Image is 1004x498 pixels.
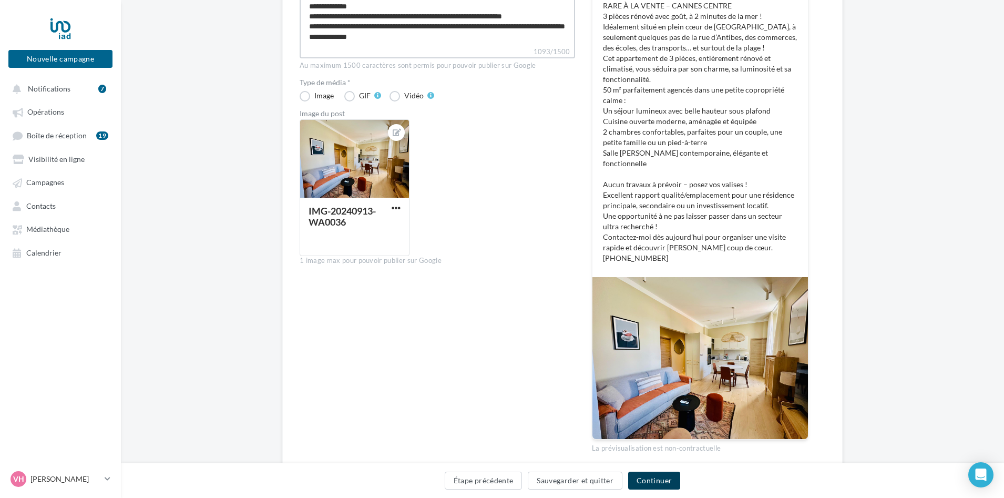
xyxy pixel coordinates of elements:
[30,474,100,484] p: [PERSON_NAME]
[404,92,424,99] div: Vidéo
[8,469,112,489] a: VH [PERSON_NAME]
[6,196,115,215] a: Contacts
[628,472,680,490] button: Continuer
[6,126,115,145] a: Boîte de réception19
[6,102,115,121] a: Opérations
[528,472,622,490] button: Sauvegarder et quitter
[592,440,808,453] div: La prévisualisation est non-contractuelle
[98,85,106,93] div: 7
[6,219,115,238] a: Médiathèque
[6,79,110,98] button: Notifications 7
[28,84,70,93] span: Notifications
[26,248,62,257] span: Calendrier
[28,155,85,164] span: Visibilité en ligne
[27,131,87,140] span: Boîte de réception
[300,61,575,70] div: Au maximum 1500 caractères sont permis pour pouvoir publier sur Google
[300,79,575,86] label: Type de média *
[26,178,64,187] span: Campagnes
[6,149,115,168] a: Visibilité en ligne
[6,243,115,262] a: Calendrier
[26,201,56,210] span: Contacts
[309,205,376,228] div: IMG-20240913-WA0036
[96,131,108,140] div: 19
[445,472,523,490] button: Étape précédente
[6,172,115,191] a: Campagnes
[300,256,575,266] div: 1 image max pour pouvoir publier sur Google
[359,92,371,99] div: GIF
[300,46,575,58] label: 1093/1500
[13,474,24,484] span: VH
[27,108,64,117] span: Opérations
[314,92,334,99] div: Image
[968,462,993,487] div: Open Intercom Messenger
[8,50,112,68] button: Nouvelle campagne
[26,225,69,234] span: Médiathèque
[300,110,575,117] div: Image du post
